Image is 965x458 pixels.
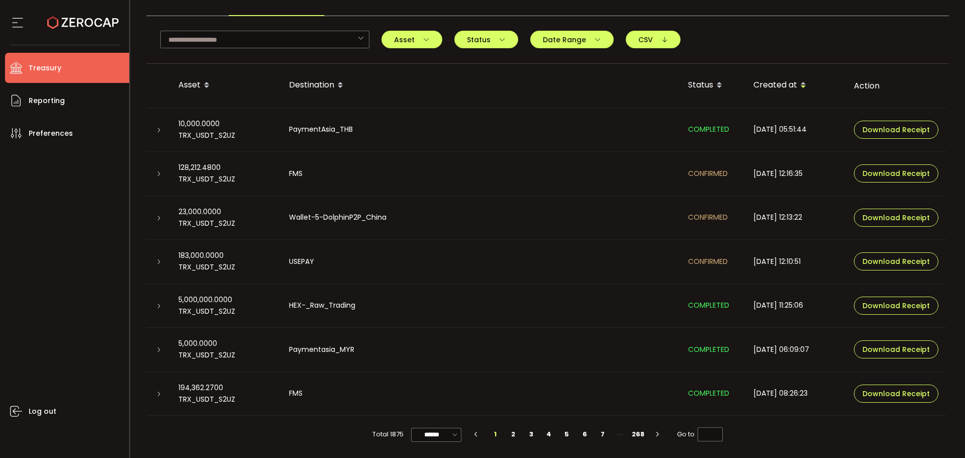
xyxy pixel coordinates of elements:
span: Download Receipt [862,302,930,309]
button: Download Receipt [854,209,938,227]
div: HEX-_Raw_Trading [281,300,680,311]
div: [DATE] 12:13:22 [745,212,846,223]
span: Reporting [29,94,65,108]
button: Download Receipt [854,252,938,270]
span: Go to [677,427,723,441]
span: CONFIRMED [688,168,728,178]
span: COMPLETED [688,124,729,134]
li: 3 [522,427,540,441]
span: CONFIRMED [688,256,728,266]
li: 4 [540,427,558,441]
span: COMPLETED [688,300,729,310]
span: Download Receipt [862,126,930,133]
div: Status [680,77,745,94]
button: Download Receipt [854,121,938,139]
div: 5,000,000.0000 TRX_USDT_S2UZ [170,294,281,317]
div: FMS [281,168,680,179]
div: 5,000.0000 TRX_USDT_S2UZ [170,338,281,361]
span: Asset [394,36,430,43]
span: COMPLETED [688,344,729,354]
div: [DATE] 12:10:51 [745,256,846,267]
span: Download Receipt [862,390,930,397]
span: Download Receipt [862,214,930,221]
div: 194,362.2700 TRX_USDT_S2UZ [170,382,281,405]
div: 10,000.0000 TRX_USDT_S2UZ [170,118,281,141]
div: Destination [281,77,680,94]
button: Asset [381,31,442,48]
li: 7 [594,427,612,441]
span: Download Receipt [862,170,930,177]
span: Preferences [29,126,73,141]
li: 6 [576,427,594,441]
button: Status [454,31,518,48]
div: Created at [745,77,846,94]
button: Date Range [530,31,614,48]
div: Paymentasia_MYR [281,344,680,355]
span: Date Range [543,36,601,43]
li: 5 [558,427,576,441]
span: Download Receipt [862,346,930,353]
li: 1 [487,427,505,441]
span: Treasury [29,61,61,75]
div: [DATE] 06:09:07 [745,344,846,355]
div: PaymentAsia_THB [281,124,680,135]
div: 183,000.0000 TRX_USDT_S2UZ [170,250,281,273]
div: Action [846,80,946,91]
span: Total 1875 [372,427,404,441]
div: 128,212.4800 TRX_USDT_S2UZ [170,162,281,185]
span: CONFIRMED [688,212,728,222]
div: Asset [170,77,281,94]
button: Download Receipt [854,164,938,182]
span: COMPLETED [688,388,729,398]
div: [DATE] 05:51:44 [745,124,846,135]
div: FMS [281,388,680,399]
div: [DATE] 11:25:06 [745,300,846,311]
span: Status [467,36,506,43]
li: 268 [629,427,647,441]
span: Download Receipt [862,258,930,265]
button: Download Receipt [854,385,938,403]
div: USEPAY [281,256,680,267]
div: Wallet-5-DolphinP2P_China [281,212,680,223]
div: [DATE] 08:26:23 [745,388,846,399]
span: CSV [638,36,668,43]
button: Download Receipt [854,297,938,315]
iframe: Chat Widget [915,410,965,458]
button: Download Receipt [854,340,938,358]
button: CSV [626,31,681,48]
li: 2 [505,427,523,441]
div: 23,000.0000 TRX_USDT_S2UZ [170,206,281,229]
span: Log out [29,404,56,419]
div: [DATE] 12:16:35 [745,168,846,179]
